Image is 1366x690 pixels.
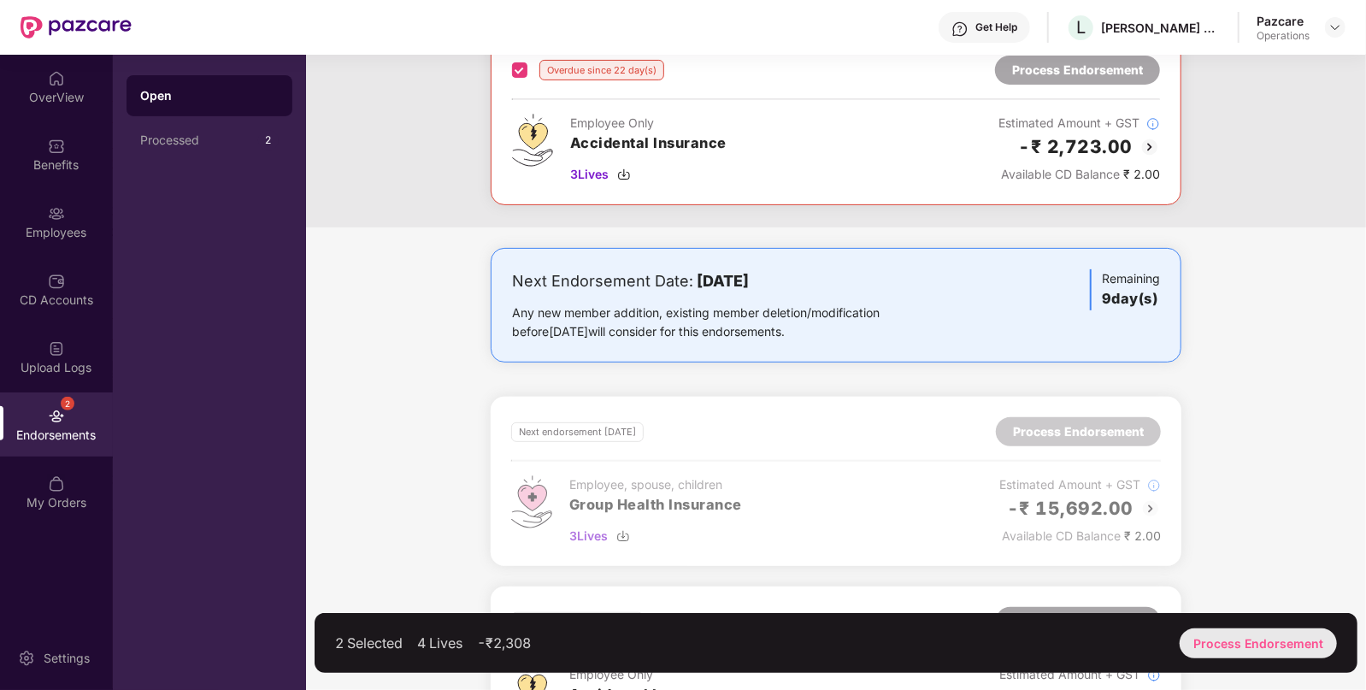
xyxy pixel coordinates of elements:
div: Next Endorsement Date: [512,269,933,293]
div: -₹2,308 [477,634,531,652]
img: svg+xml;base64,PHN2ZyBpZD0iQmFjay0yMHgyMCIgeG1sbnM9Imh0dHA6Ly93d3cudzMub3JnLzIwMDAvc3ZnIiB3aWR0aD... [1139,137,1160,157]
div: Process Endorsement [1012,61,1143,80]
h3: Accidental Insurance [570,133,727,155]
div: Employee Only [570,114,727,133]
b: [DATE] [697,272,749,290]
div: Any new member addition, existing member deletion/modification before [DATE] will consider for th... [512,304,933,341]
img: svg+xml;base64,PHN2ZyBpZD0iSW5mb18tXzMyeDMyIiBkYXRhLW5hbWU9IkluZm8gLSAzMngzMiIgeG1sbnM9Imh0dHA6Ly... [1147,669,1161,682]
img: svg+xml;base64,PHN2ZyBpZD0iSW5mb18tXzMyeDMyIiBkYXRhLW5hbWU9IkluZm8gLSAzMngzMiIgeG1sbnM9Imh0dHA6Ly... [1146,117,1160,131]
div: Next endorsement [DATE] [511,612,644,632]
div: ₹ 2.00 [998,165,1160,184]
div: Open [140,87,279,104]
div: Overdue since 22 day(s) [539,60,664,80]
img: svg+xml;base64,PHN2ZyBpZD0iSG9tZSIgeG1sbnM9Imh0dHA6Ly93d3cudzMub3JnLzIwMDAvc3ZnIiB3aWR0aD0iMjAiIG... [48,70,65,87]
img: svg+xml;base64,PHN2ZyBpZD0iTXlfT3JkZXJzIiBkYXRhLW5hbWU9Ik15IE9yZGVycyIgeG1sbnM9Imh0dHA6Ly93d3cudz... [48,475,65,492]
div: Estimated Amount + GST [998,114,1160,133]
img: svg+xml;base64,PHN2ZyBpZD0iRG93bmxvYWQtMzJ4MzIiIHhtbG5zPSJodHRwOi8vd3d3LnczLm9yZy8yMDAwL3N2ZyIgd2... [617,168,631,181]
div: Settings [38,650,95,667]
div: Remaining [1090,269,1160,310]
div: Process Endorsement [1180,628,1337,658]
h3: 9 day(s) [1102,288,1160,310]
img: svg+xml;base64,PHN2ZyBpZD0iQmVuZWZpdHMiIHhtbG5zPSJodHRwOi8vd3d3LnczLm9yZy8yMDAwL3N2ZyIgd2lkdGg9Ij... [48,138,65,155]
img: New Pazcare Logo [21,16,132,38]
img: svg+xml;base64,PHN2ZyBpZD0iQ0RfQWNjb3VudHMiIGRhdGEtbmFtZT0iQ0QgQWNjb3VudHMiIHhtbG5zPSJodHRwOi8vd3... [48,273,65,290]
img: svg+xml;base64,PHN2ZyBpZD0iVXBsb2FkX0xvZ3MiIGRhdGEtbmFtZT0iVXBsb2FkIExvZ3MiIHhtbG5zPSJodHRwOi8vd3... [48,340,65,357]
span: 3 Lives [570,165,609,184]
div: [PERSON_NAME] PRIVATE LIMITED [1101,20,1221,36]
img: svg+xml;base64,PHN2ZyBpZD0iRW1wbG95ZWVzIiB4bWxucz0iaHR0cDovL3d3dy53My5vcmcvMjAwMC9zdmciIHdpZHRoPS... [48,205,65,222]
div: 2 Selected [335,634,403,652]
div: 4 Lives [417,634,462,652]
span: Available CD Balance [1001,167,1120,181]
img: svg+xml;base64,PHN2ZyBpZD0iRHJvcGRvd24tMzJ4MzIiIHhtbG5zPSJodHRwOi8vd3d3LnczLm9yZy8yMDAwL3N2ZyIgd2... [1328,21,1342,34]
div: Estimated Amount + GST [999,665,1161,684]
img: svg+xml;base64,PHN2ZyB4bWxucz0iaHR0cDovL3d3dy53My5vcmcvMjAwMC9zdmciIHdpZHRoPSI0OS4zMjEiIGhlaWdodD... [512,114,553,167]
h2: -₹ 2,723.00 [1019,133,1133,161]
div: Employee Only [569,665,726,684]
div: Get Help [975,21,1017,34]
div: 2 [258,130,279,150]
div: 2 [61,397,74,410]
div: Pazcare [1257,13,1310,29]
img: svg+xml;base64,PHN2ZyBpZD0iU2V0dGluZy0yMHgyMCIgeG1sbnM9Imh0dHA6Ly93d3cudzMub3JnLzIwMDAvc3ZnIiB3aW... [18,650,35,667]
img: svg+xml;base64,PHN2ZyBpZD0iRW5kb3JzZW1lbnRzIiB4bWxucz0iaHR0cDovL3d3dy53My5vcmcvMjAwMC9zdmciIHdpZH... [48,408,65,425]
div: Operations [1257,29,1310,43]
img: svg+xml;base64,PHN2ZyBpZD0iSGVscC0zMngzMiIgeG1sbnM9Imh0dHA6Ly93d3cudzMub3JnLzIwMDAvc3ZnIiB3aWR0aD... [951,21,969,38]
span: L [1076,17,1086,38]
div: Processed [140,133,258,147]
